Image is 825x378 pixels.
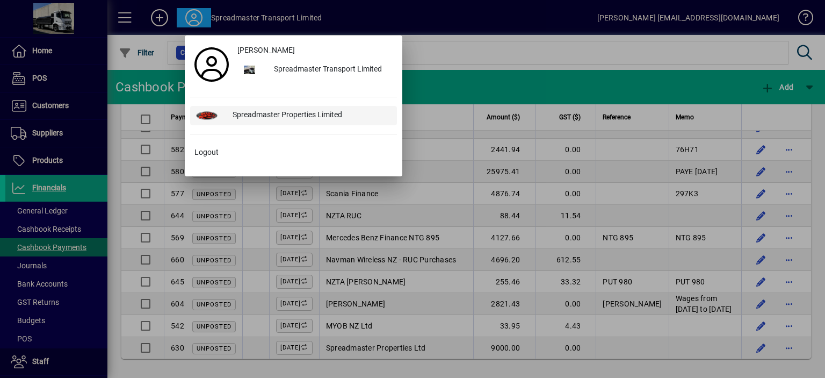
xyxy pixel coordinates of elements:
[233,41,397,60] a: [PERSON_NAME]
[190,55,233,74] a: Profile
[224,106,397,125] div: Spreadmaster Properties Limited
[233,60,397,80] button: Spreadmaster Transport Limited
[190,143,397,162] button: Logout
[237,45,295,56] span: [PERSON_NAME]
[265,60,397,80] div: Spreadmaster Transport Limited
[194,147,219,158] span: Logout
[190,106,397,125] button: Spreadmaster Properties Limited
